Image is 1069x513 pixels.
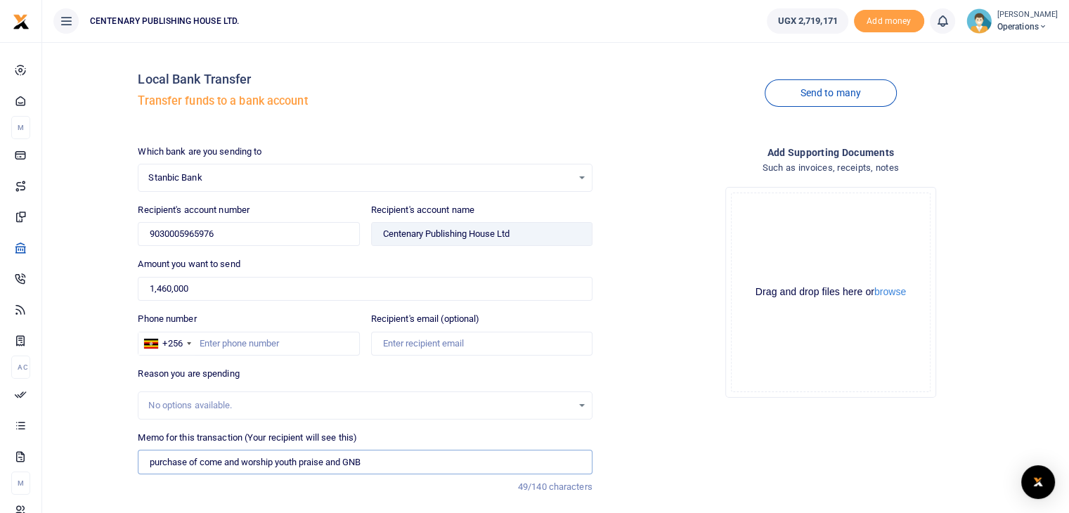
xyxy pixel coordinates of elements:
[997,9,1058,21] small: [PERSON_NAME]
[371,312,480,326] label: Recipient's email (optional)
[725,187,936,398] div: File Uploader
[138,332,195,355] div: Uganda: +256
[371,203,474,217] label: Recipient's account name
[761,8,853,34] li: Wallet ballance
[966,8,992,34] img: profile-user
[138,94,592,108] h5: Transfer funds to a bank account
[162,337,182,351] div: +256
[604,160,1058,176] h4: Such as invoices, receipts, notes
[11,116,30,139] li: M
[997,20,1058,33] span: Operations
[138,145,261,159] label: Which bank are you sending to
[604,145,1058,160] h4: Add supporting Documents
[854,15,924,25] a: Add money
[138,312,196,326] label: Phone number
[371,332,592,356] input: Enter recipient email
[765,79,897,107] a: Send to many
[138,222,359,246] input: Enter account number
[84,15,245,27] span: CENTENARY PUBLISHING HOUSE LTD.
[13,15,30,26] a: logo-small logo-large logo-large
[13,13,30,30] img: logo-small
[11,356,30,379] li: Ac
[138,332,359,356] input: Enter phone number
[518,481,547,492] span: 49/140
[732,285,930,299] div: Drag and drop files here or
[138,257,240,271] label: Amount you want to send
[138,277,592,301] input: UGX
[138,72,592,87] h4: Local Bank Transfer
[777,14,837,28] span: UGX 2,719,171
[854,10,924,33] span: Add money
[874,287,906,297] button: browse
[148,171,571,185] span: Stanbic Bank
[1021,465,1055,499] div: Open Intercom Messenger
[767,8,848,34] a: UGX 2,719,171
[371,222,592,246] input: Loading name...
[854,10,924,33] li: Toup your wallet
[138,367,239,381] label: Reason you are spending
[549,481,592,492] span: characters
[138,431,357,445] label: Memo for this transaction (Your recipient will see this)
[966,8,1058,34] a: profile-user [PERSON_NAME] Operations
[138,203,250,217] label: Recipient's account number
[148,398,571,413] div: No options available.
[138,450,592,474] input: Enter extra information
[11,472,30,495] li: M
